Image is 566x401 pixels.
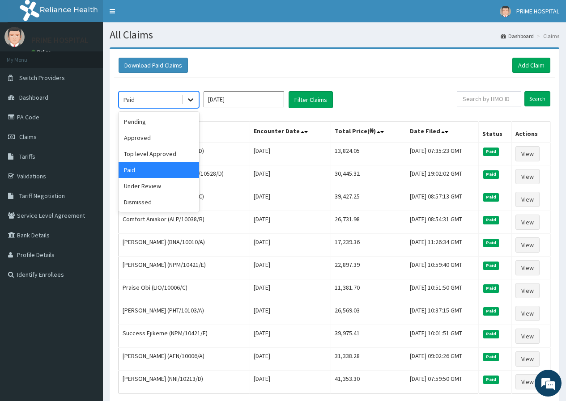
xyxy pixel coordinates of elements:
[515,169,540,184] a: View
[19,74,65,82] span: Switch Providers
[119,302,250,325] td: [PERSON_NAME] (PHT/10103/A)
[119,211,250,234] td: Comfort Aniakor (ALP/10038/B)
[19,133,37,141] span: Claims
[204,91,284,107] input: Select Month and Year
[19,93,48,101] span: Dashboard
[331,371,406,393] td: 41,353.30
[250,279,331,302] td: [DATE]
[406,122,478,143] th: Date Filed
[515,260,540,275] a: View
[19,152,35,160] span: Tariffs
[119,279,250,302] td: Praise Obi (LIO/10006/C)
[515,215,540,230] a: View
[52,113,123,203] span: We're online!
[406,371,478,393] td: [DATE] 07:59:50 GMT
[515,146,540,161] a: View
[31,36,89,44] p: PRIME HOSPITAL
[17,45,36,67] img: d_794563401_company_1708531726252_794563401
[406,302,478,325] td: [DATE] 10:37:15 GMT
[483,262,499,270] span: Paid
[250,122,331,143] th: Encounter Date
[406,279,478,302] td: [DATE] 10:51:50 GMT
[331,211,406,234] td: 26,731.98
[406,142,478,165] td: [DATE] 07:35:23 GMT
[250,302,331,325] td: [DATE]
[123,95,135,104] div: Paid
[515,306,540,321] a: View
[250,211,331,234] td: [DATE]
[524,91,550,106] input: Search
[515,351,540,367] a: View
[515,237,540,253] a: View
[119,348,250,371] td: [PERSON_NAME] (AFN/10006/A)
[483,284,499,292] span: Paid
[250,371,331,393] td: [DATE]
[331,142,406,165] td: 13,824.05
[119,257,250,279] td: [PERSON_NAME] (NPM/10421/E)
[31,49,53,55] a: Online
[483,376,499,384] span: Paid
[406,325,478,348] td: [DATE] 10:01:51 GMT
[331,234,406,257] td: 17,239.36
[500,6,511,17] img: User Image
[535,32,559,40] li: Claims
[119,130,199,146] div: Approved
[119,194,199,210] div: Dismissed
[516,7,559,15] span: PRIME HOSPITAL
[4,244,170,275] textarea: Type your message and hit 'Enter'
[483,307,499,315] span: Paid
[483,330,499,338] span: Paid
[483,170,499,178] span: Paid
[289,91,333,108] button: Filter Claims
[110,29,559,41] h1: All Claims
[119,371,250,393] td: [PERSON_NAME] (NNI/10213/D)
[483,216,499,224] span: Paid
[19,192,65,200] span: Tariff Negotiation
[331,279,406,302] td: 11,381.70
[512,122,550,143] th: Actions
[406,211,478,234] td: [DATE] 08:54:31 GMT
[119,234,250,257] td: [PERSON_NAME] (BNA/10010/A)
[331,122,406,143] th: Total Price(₦)
[250,142,331,165] td: [DATE]
[119,114,199,130] div: Pending
[406,188,478,211] td: [DATE] 08:57:13 GMT
[119,178,199,194] div: Under Review
[119,162,199,178] div: Paid
[515,283,540,298] a: View
[501,32,534,40] a: Dashboard
[250,234,331,257] td: [DATE]
[483,353,499,361] span: Paid
[250,188,331,211] td: [DATE]
[483,239,499,247] span: Paid
[119,325,250,348] td: Success Ejikeme (NPM/10421/F)
[483,148,499,156] span: Paid
[119,58,188,73] button: Download Paid Claims
[406,165,478,188] td: [DATE] 19:02:02 GMT
[406,257,478,279] td: [DATE] 10:59:40 GMT
[331,325,406,348] td: 39,975.41
[406,348,478,371] td: [DATE] 09:02:26 GMT
[250,257,331,279] td: [DATE]
[515,374,540,389] a: View
[515,192,540,207] a: View
[119,146,199,162] div: Top level Approved
[483,193,499,201] span: Paid
[331,302,406,325] td: 26,569.03
[250,325,331,348] td: [DATE]
[4,27,25,47] img: User Image
[331,188,406,211] td: 39,427.25
[515,329,540,344] a: View
[331,348,406,371] td: 31,338.28
[250,165,331,188] td: [DATE]
[331,165,406,188] td: 30,445.32
[47,50,150,62] div: Chat with us now
[147,4,168,26] div: Minimize live chat window
[250,348,331,371] td: [DATE]
[512,58,550,73] a: Add Claim
[478,122,512,143] th: Status
[331,257,406,279] td: 22,897.39
[457,91,521,106] input: Search by HMO ID
[406,234,478,257] td: [DATE] 11:26:34 GMT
